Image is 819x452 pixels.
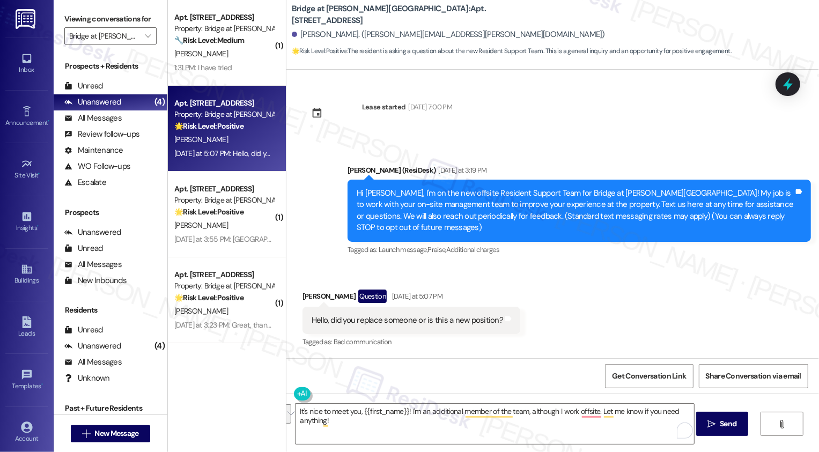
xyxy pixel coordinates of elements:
[605,364,693,388] button: Get Conversation Link
[174,63,232,72] div: 1:31 PM: I have tried
[706,371,801,382] span: Share Conversation via email
[348,242,811,257] div: Tagged as:
[720,418,736,429] span: Send
[174,234,336,244] div: [DATE] at 3:55 PM: [GEOGRAPHIC_DATA]. Thank you
[174,269,274,280] div: Apt. [STREET_ADDRESS]
[778,420,786,428] i: 
[358,290,387,303] div: Question
[54,207,167,218] div: Prospects
[174,320,276,330] div: [DATE] at 3:23 PM: Great, thanks!
[54,305,167,316] div: Residents
[174,293,244,302] strong: 🌟 Risk Level: Positive
[39,170,40,177] span: •
[362,101,406,113] div: Lease started
[348,165,811,180] div: [PERSON_NAME] (ResiDesk)
[174,135,228,144] span: [PERSON_NAME]
[64,129,139,140] div: Review follow-ups
[292,47,347,55] strong: 🌟 Risk Level: Positive
[312,315,503,326] div: Hello, did you replace someone or is this a new position?
[174,49,228,58] span: [PERSON_NAME]
[302,290,520,307] div: [PERSON_NAME]
[707,420,715,428] i: 
[174,183,274,195] div: Apt. [STREET_ADDRESS]
[64,227,121,238] div: Unanswered
[405,101,452,113] div: [DATE] 7:00 PM
[64,161,130,172] div: WO Follow-ups
[612,371,686,382] span: Get Conversation Link
[5,49,48,78] a: Inbox
[427,245,446,254] span: Praise ,
[64,80,103,92] div: Unread
[174,195,274,206] div: Property: Bridge at [PERSON_NAME][GEOGRAPHIC_DATA]
[174,35,244,45] strong: 🔧 Risk Level: Medium
[16,9,38,29] img: ResiDesk Logo
[71,425,150,442] button: New Message
[54,403,167,414] div: Past + Future Residents
[389,291,442,302] div: [DATE] at 5:07 PM
[379,245,427,254] span: Launch message ,
[64,275,127,286] div: New Inbounds
[41,381,43,388] span: •
[5,208,48,236] a: Insights •
[64,145,123,156] div: Maintenance
[64,340,121,352] div: Unanswered
[334,337,392,346] span: Bad communication
[174,220,228,230] span: [PERSON_NAME]
[174,23,274,34] div: Property: Bridge at [PERSON_NAME][GEOGRAPHIC_DATA]
[5,418,48,447] a: Account
[54,61,167,72] div: Prospects + Residents
[302,334,520,350] div: Tagged as:
[174,149,408,158] div: [DATE] at 5:07 PM: Hello, did you replace someone or is this a new position?
[696,412,748,436] button: Send
[5,260,48,289] a: Buildings
[64,11,157,27] label: Viewing conversations for
[5,313,48,342] a: Leads
[145,32,151,40] i: 
[64,324,103,336] div: Unread
[699,364,808,388] button: Share Conversation via email
[292,46,731,57] span: : The resident is asking a question about the new Resident Support Team. This is a general inquir...
[296,404,694,444] textarea: To enrich screen reader interactions, please activate Accessibility in Grammarly extension settings
[357,188,794,234] div: Hi [PERSON_NAME], I'm on the new offsite Resident Support Team for Bridge at [PERSON_NAME][GEOGRA...
[174,207,244,217] strong: 🌟 Risk Level: Positive
[94,428,138,439] span: New Message
[64,373,110,384] div: Unknown
[174,109,274,120] div: Property: Bridge at [PERSON_NAME][GEOGRAPHIC_DATA]
[174,12,274,23] div: Apt. [STREET_ADDRESS]
[292,29,605,40] div: [PERSON_NAME]. ([PERSON_NAME][EMAIL_ADDRESS][PERSON_NAME][DOMAIN_NAME])
[37,223,39,230] span: •
[174,121,244,131] strong: 🌟 Risk Level: Positive
[64,259,122,270] div: All Messages
[436,165,487,176] div: [DATE] at 3:19 PM
[64,357,122,368] div: All Messages
[64,97,121,108] div: Unanswered
[5,155,48,184] a: Site Visit •
[152,94,167,110] div: (4)
[174,306,228,316] span: [PERSON_NAME]
[64,177,106,188] div: Escalate
[292,3,506,26] b: Bridge at [PERSON_NAME][GEOGRAPHIC_DATA]: Apt. [STREET_ADDRESS]
[5,366,48,395] a: Templates •
[69,27,139,45] input: All communities
[446,245,499,254] span: Additional charges
[48,117,49,125] span: •
[174,280,274,292] div: Property: Bridge at [PERSON_NAME][GEOGRAPHIC_DATA]
[174,98,274,109] div: Apt. [STREET_ADDRESS]
[152,338,167,354] div: (4)
[82,429,90,438] i: 
[64,243,103,254] div: Unread
[64,113,122,124] div: All Messages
